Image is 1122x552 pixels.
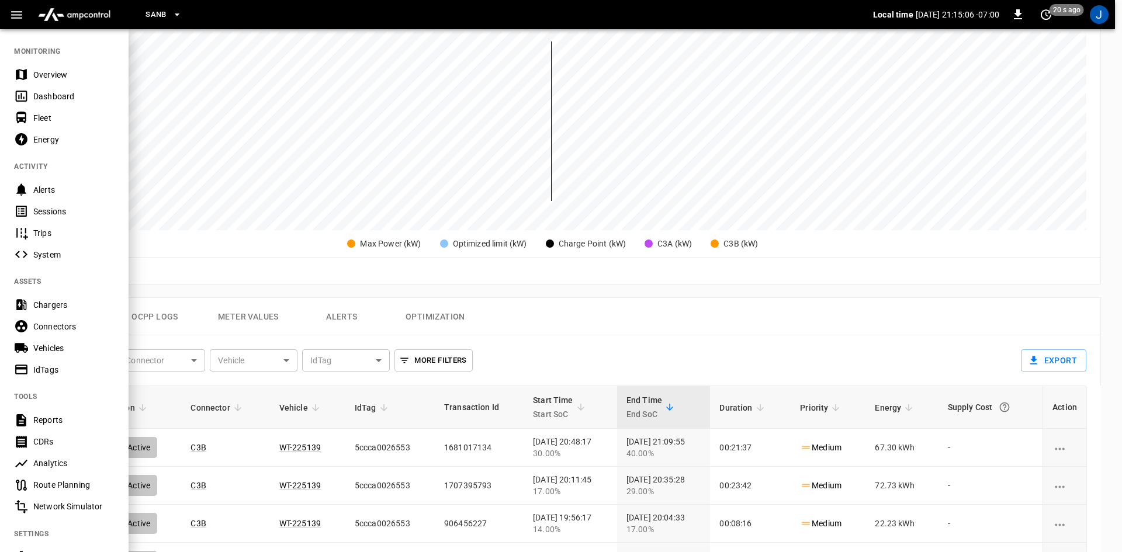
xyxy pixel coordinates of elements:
div: Route Planning [33,479,115,491]
div: Fleet [33,112,115,124]
span: SanB [146,8,167,22]
span: 20 s ago [1050,4,1084,16]
div: Chargers [33,299,115,311]
div: Overview [33,69,115,81]
p: Local time [873,9,913,20]
div: Sessions [33,206,115,217]
div: System [33,249,115,261]
div: Trips [33,227,115,239]
p: [DATE] 21:15:06 -07:00 [916,9,999,20]
div: profile-icon [1090,5,1109,24]
div: IdTags [33,364,115,376]
img: ampcontrol.io logo [33,4,115,26]
div: Connectors [33,321,115,332]
div: Vehicles [33,342,115,354]
div: Energy [33,134,115,145]
div: Dashboard [33,91,115,102]
div: CDRs [33,436,115,447]
div: Analytics [33,457,115,469]
button: set refresh interval [1037,5,1055,24]
div: Alerts [33,184,115,196]
div: Network Simulator [33,501,115,512]
div: Reports [33,414,115,426]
